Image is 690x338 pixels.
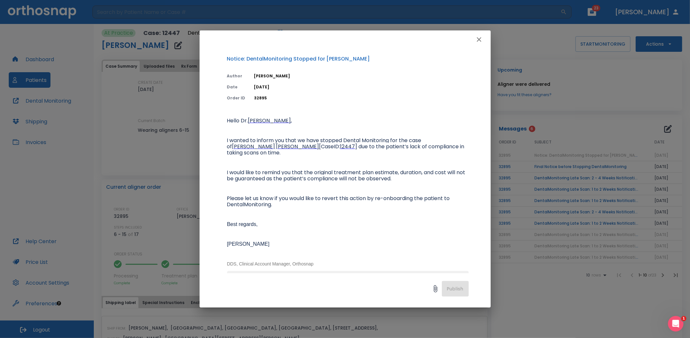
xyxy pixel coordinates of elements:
iframe: Intercom live chat [668,316,684,332]
span: Hello Dr. [227,117,248,124]
p: Order ID [227,95,246,101]
p: Author [227,73,246,79]
span: Please let us know if you would like to revert this action by re-onboarding the patient to Dental... [227,195,451,208]
span: [PERSON_NAME] [227,241,270,247]
a: 12447 [340,144,355,150]
span: , [291,117,292,124]
p: 32895 [254,95,469,101]
span: I would like to remind you that the original treatment plan estimate, duration, and cost will not... [227,169,467,182]
p: Date [227,84,246,90]
span: ] due to the patient’s lack of compliance in taking scans on time. [227,143,466,156]
p: Notice: DentalMonitoring Stopped for [PERSON_NAME] [227,55,469,63]
span: 1 [681,316,686,321]
span: [PERSON_NAME] [248,117,291,124]
p: [PERSON_NAME] [254,73,469,79]
a: [PERSON_NAME] [232,144,275,150]
span: Best regards, [227,221,258,227]
span: [PERSON_NAME] [276,143,319,150]
span: [PERSON_NAME] [232,143,275,150]
a: [PERSON_NAME] [276,144,319,150]
p: [DATE] [254,84,469,90]
a: [PERSON_NAME] [248,118,291,124]
span: DDS, Clinical Account Manager, Orthosnap [227,261,314,266]
span: 12447 [340,143,355,150]
span: I wanted to inform you that we have stopped Dental Monitoring for the case of [227,137,423,150]
span: [CaseID: [319,143,340,150]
